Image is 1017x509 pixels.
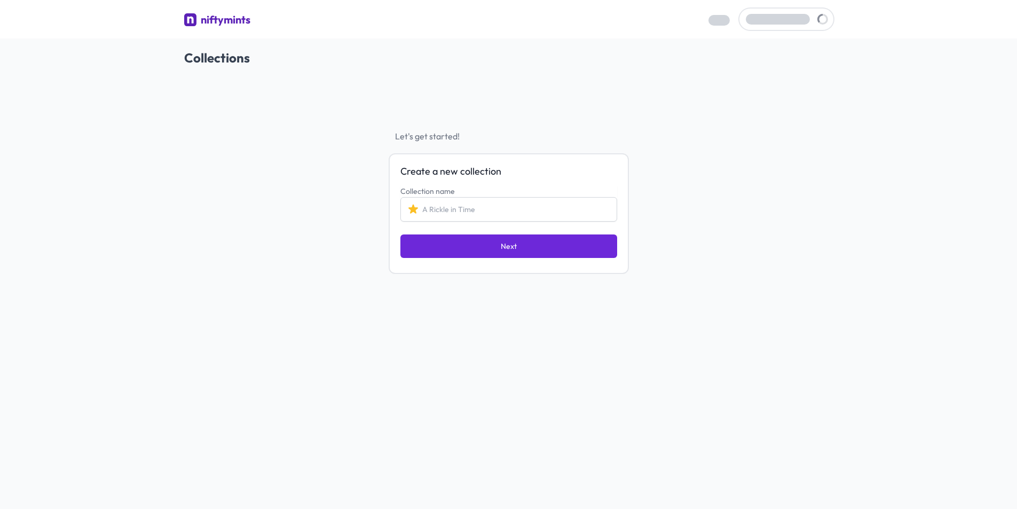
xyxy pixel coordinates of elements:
[400,234,617,258] button: Next
[400,197,617,222] input: A Rickle in Time
[184,13,197,26] img: niftymints logo
[501,241,517,252] span: Next
[184,12,251,30] a: niftymints
[201,12,250,27] div: niftymints
[400,186,455,196] label: Collection name
[389,130,629,143] span: Let's get started!
[184,49,833,66] h2: Collections
[400,165,617,178] span: Create a new collection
